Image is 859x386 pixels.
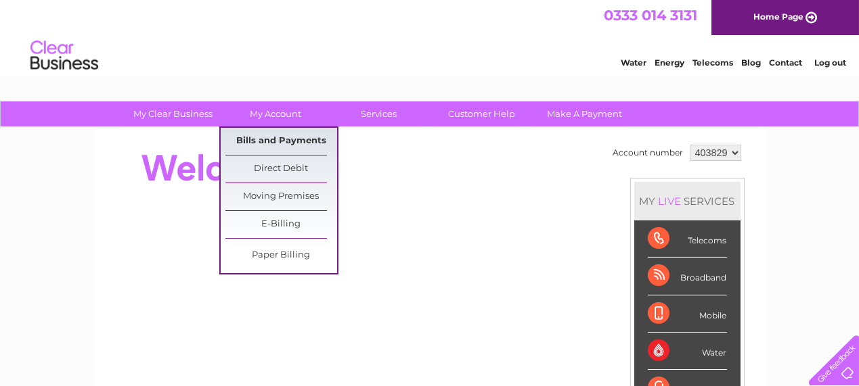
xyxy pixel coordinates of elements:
[225,211,337,238] a: E-Billing
[323,101,435,126] a: Services
[30,35,99,76] img: logo.png
[225,128,337,155] a: Bills and Payments
[225,155,337,183] a: Direct Debit
[648,220,727,258] div: Telecoms
[426,101,537,126] a: Customer Help
[610,141,687,164] td: Account number
[769,57,802,68] a: Contact
[648,258,727,295] div: Broadband
[656,195,684,208] div: LIVE
[692,57,733,68] a: Telecoms
[648,333,727,370] div: Water
[621,57,646,68] a: Water
[648,295,727,333] div: Mobile
[634,182,741,220] div: MY SERVICES
[814,57,846,68] a: Log out
[529,101,640,126] a: Make A Payment
[741,57,761,68] a: Blog
[604,7,697,24] a: 0333 014 3131
[655,57,684,68] a: Energy
[225,183,337,210] a: Moving Premises
[110,7,750,66] div: Clear Business is a trading name of Verastar Limited (registered in [GEOGRAPHIC_DATA] No. 3667643...
[117,101,229,126] a: My Clear Business
[220,101,332,126] a: My Account
[225,242,337,269] a: Paper Billing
